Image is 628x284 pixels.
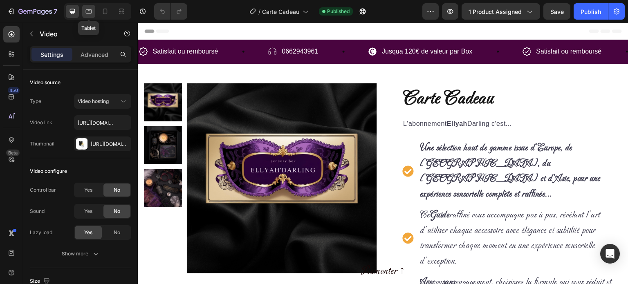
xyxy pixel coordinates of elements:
div: Video source [30,79,61,86]
iframe: Design area [138,23,628,284]
p: 7 [54,7,57,16]
span: Carte Cadeau [262,7,299,16]
strong: Guide [292,186,312,198]
div: Publish [581,7,601,16]
span: / [258,7,260,16]
div: Thumbnail [30,140,54,148]
span: Yes [84,208,92,215]
button: 1 product assigned [462,3,540,20]
p: Advanced [81,50,108,59]
strong: Ellyah [309,97,330,104]
button: Show more [30,246,131,261]
span: No [114,208,120,215]
button: Publish [574,3,608,20]
span: Remonter ↑ [223,242,267,255]
strong: Une sélection haut de gamme issue d’Europe, de [GEOGRAPHIC_DATA], du [GEOGRAPHIC_DATA] et d’Asie,... [282,119,463,177]
div: Undo/Redo [154,3,187,20]
div: Show more [62,250,100,258]
span: Save [550,8,564,15]
span: Satisfait ou remboursé [399,25,464,32]
h1: Carte Cadeau [265,60,484,92]
span: Yes [84,229,92,236]
div: Sound [30,208,45,215]
span: Yes [84,186,92,194]
button: Video hosting [74,94,131,109]
div: Open Intercom Messenger [600,244,620,264]
span: Ce raffiné vous accompagne pas à pas, révélant l’art d’utiliser chaque accessoire avec élégance e... [282,186,462,244]
div: [URL][DOMAIN_NAME] [91,141,129,148]
div: Beta [6,150,20,156]
div: Video link [30,119,52,126]
span: 1 product assigned [469,7,522,16]
span: 0662943961 [144,25,180,32]
div: Control bar [30,186,56,194]
button: 7 [3,3,61,20]
p: Settings [40,50,63,59]
div: Video configure [30,168,67,175]
button: Save [543,3,570,20]
span: L'abonnement Darling c'est... [265,97,374,104]
div: Type [30,98,41,105]
p: Video [40,29,109,39]
div: Lazy load [30,229,52,236]
span: Published [327,8,350,15]
span: No [114,186,120,194]
span: Video hosting [78,98,109,104]
span: Jusqua 120€ de valeur par Box [244,25,334,32]
span: No [114,229,120,236]
input: Insert video url here [74,115,131,130]
div: 450 [8,87,20,94]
